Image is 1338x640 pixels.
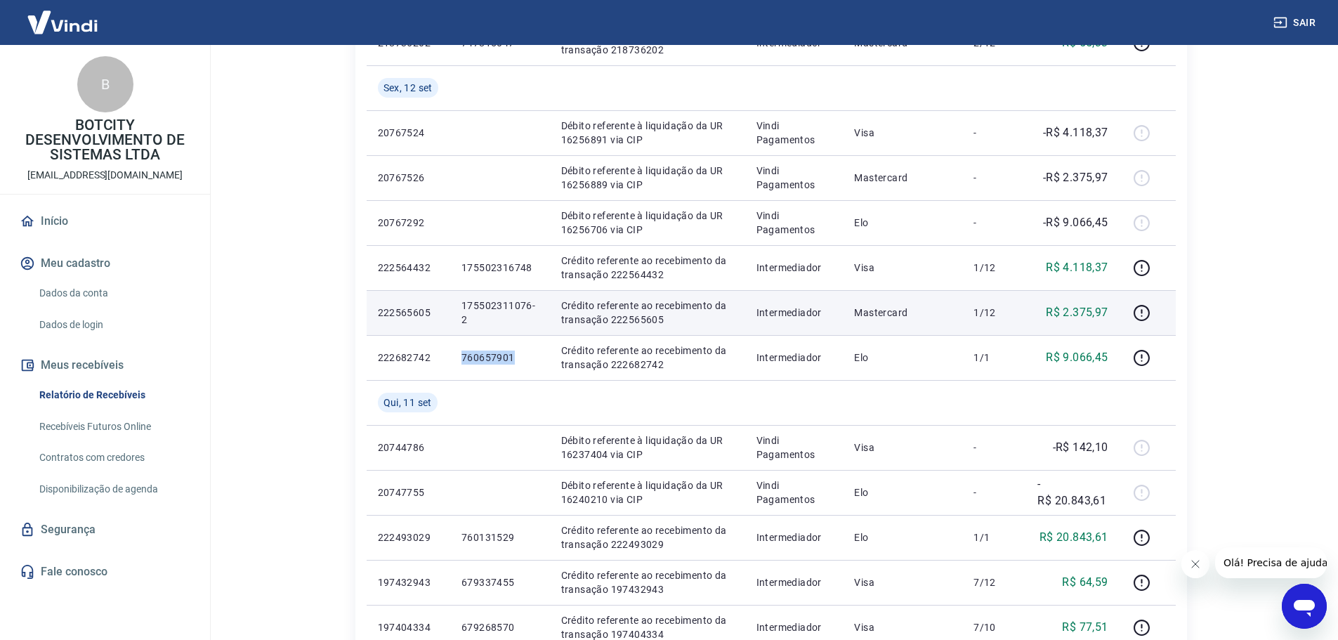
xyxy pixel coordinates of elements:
[1181,550,1209,578] iframe: Fechar mensagem
[378,306,439,320] p: 222565605
[378,126,439,140] p: 20767524
[854,306,951,320] p: Mastercard
[756,530,832,544] p: Intermediador
[854,620,951,634] p: Visa
[561,433,734,462] p: Débito referente à liquidação da UR 16237404 via CIP
[756,620,832,634] p: Intermediador
[461,575,539,589] p: 679337455
[756,433,832,462] p: Vindi Pagamentos
[561,209,734,237] p: Débito referente à liquidação da UR 16256706 via CIP
[973,306,1015,320] p: 1/12
[973,440,1015,455] p: -
[34,279,193,308] a: Dados da conta
[17,350,193,381] button: Meus recebíveis
[973,216,1015,230] p: -
[756,164,832,192] p: Vindi Pagamentos
[561,568,734,596] p: Crédito referente ao recebimento da transação 197432943
[973,261,1015,275] p: 1/12
[461,299,539,327] p: 175502311076-2
[34,443,193,472] a: Contratos com credores
[561,164,734,192] p: Débito referente à liquidação da UR 16256889 via CIP
[378,530,439,544] p: 222493029
[77,56,133,112] div: B
[854,351,951,365] p: Elo
[17,514,193,545] a: Segurança
[973,620,1015,634] p: 7/10
[461,530,539,544] p: 760131529
[378,216,439,230] p: 20767292
[378,485,439,499] p: 20747755
[8,10,118,21] span: Olá! Precisa de ajuda?
[34,381,193,410] a: Relatório de Recebíveis
[1282,584,1327,629] iframe: Botão para abrir a janela de mensagens
[756,306,832,320] p: Intermediador
[1043,124,1108,141] p: -R$ 4.118,37
[11,118,199,162] p: BOTCITY DESENVOLVIMENTO DE SISTEMAS LTDA
[1037,476,1108,509] p: -R$ 20.843,61
[1039,529,1108,546] p: R$ 20.843,61
[1215,547,1327,578] iframe: Mensagem da empresa
[973,126,1015,140] p: -
[34,311,193,339] a: Dados de login
[756,261,832,275] p: Intermediador
[1046,304,1108,321] p: R$ 2.375,97
[854,171,951,185] p: Mastercard
[1046,259,1108,276] p: R$ 4.118,37
[973,351,1015,365] p: 1/1
[378,261,439,275] p: 222564432
[378,171,439,185] p: 20767526
[854,440,951,455] p: Visa
[1043,169,1108,186] p: -R$ 2.375,97
[34,475,193,504] a: Disponibilização de agenda
[561,299,734,327] p: Crédito referente ao recebimento da transação 222565605
[561,254,734,282] p: Crédito referente ao recebimento da transação 222564432
[973,485,1015,499] p: -
[1046,349,1108,366] p: R$ 9.066,45
[854,530,951,544] p: Elo
[34,412,193,441] a: Recebíveis Futuros Online
[561,119,734,147] p: Débito referente à liquidação da UR 16256891 via CIP
[561,478,734,507] p: Débito referente à liquidação da UR 16240210 via CIP
[17,206,193,237] a: Início
[1043,214,1108,231] p: -R$ 9.066,45
[756,119,832,147] p: Vindi Pagamentos
[461,620,539,634] p: 679268570
[756,351,832,365] p: Intermediador
[973,530,1015,544] p: 1/1
[561,523,734,551] p: Crédito referente ao recebimento da transação 222493029
[378,440,439,455] p: 20744786
[1062,619,1108,636] p: R$ 77,51
[854,261,951,275] p: Visa
[854,575,951,589] p: Visa
[854,216,951,230] p: Elo
[854,485,951,499] p: Elo
[17,1,108,44] img: Vindi
[1271,10,1321,36] button: Sair
[383,396,432,410] span: Qui, 11 set
[973,171,1015,185] p: -
[973,575,1015,589] p: 7/12
[378,351,439,365] p: 222682742
[1053,439,1108,456] p: -R$ 142,10
[756,478,832,507] p: Vindi Pagamentos
[461,351,539,365] p: 760657901
[561,344,734,372] p: Crédito referente ao recebimento da transação 222682742
[27,168,183,183] p: [EMAIL_ADDRESS][DOMAIN_NAME]
[756,209,832,237] p: Vindi Pagamentos
[756,575,832,589] p: Intermediador
[378,620,439,634] p: 197404334
[17,556,193,587] a: Fale conosco
[383,81,433,95] span: Sex, 12 set
[378,575,439,589] p: 197432943
[461,261,539,275] p: 175502316748
[1062,574,1108,591] p: R$ 64,59
[854,126,951,140] p: Visa
[17,248,193,279] button: Meu cadastro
